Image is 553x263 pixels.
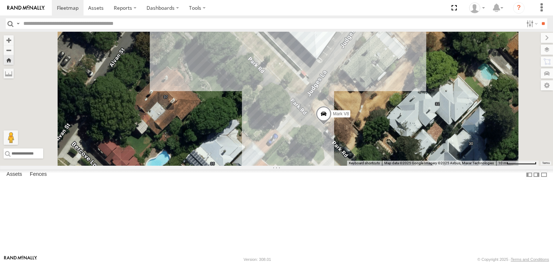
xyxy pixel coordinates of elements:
label: Search Filter Options [523,18,539,29]
i: ? [513,2,525,14]
label: Measure [4,68,14,79]
label: Search Query [15,18,21,29]
div: © Copyright 2025 - [477,257,549,262]
button: Zoom out [4,45,14,55]
button: Keyboard shortcuts [349,161,380,166]
a: Terms (opens in new tab) [542,162,550,165]
button: Zoom Home [4,55,14,65]
label: Map Settings [541,80,553,90]
button: Drag Pegman onto the map to open Street View [4,130,18,145]
label: Fences [26,170,50,180]
span: 10 m [498,161,507,165]
button: Map scale: 10 m per 79 pixels [496,161,539,166]
div: Grainge Ryall [467,3,487,13]
label: Hide Summary Table [540,169,548,180]
a: Visit our Website [4,256,37,263]
label: Dock Summary Table to the Left [526,169,533,180]
button: Zoom in [4,35,14,45]
span: Mark V8 [333,111,349,116]
span: Map data ©2025 Google Imagery ©2025 Airbus, Maxar Technologies [384,161,494,165]
div: Version: 308.01 [244,257,271,262]
a: Terms and Conditions [511,257,549,262]
img: rand-logo.svg [7,5,45,10]
label: Assets [3,170,26,180]
label: Dock Summary Table to the Right [533,169,540,180]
